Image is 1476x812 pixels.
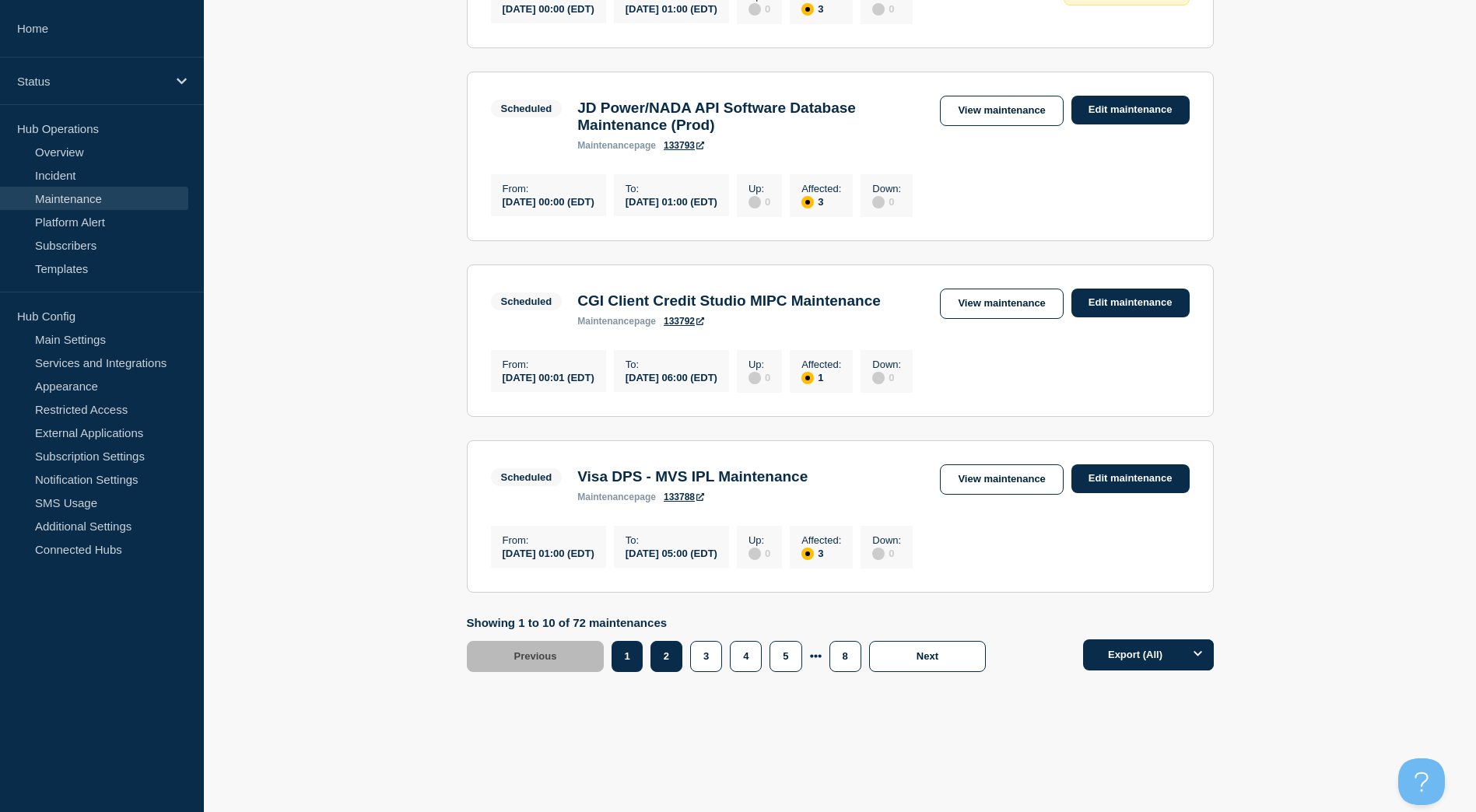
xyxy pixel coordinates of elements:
[501,296,552,307] div: Scheduled
[577,316,634,327] span: maintenance
[801,370,841,384] div: 1
[872,370,901,384] div: 0
[872,183,901,194] p: Down :
[801,372,814,384] div: affected
[801,359,841,370] p: Affected :
[872,196,885,208] div: disabled
[626,534,717,546] p: To :
[801,194,841,208] div: 3
[749,370,770,384] div: 0
[577,492,634,502] span: maintenance
[626,546,717,559] div: [DATE] 05:00 (EDT)
[917,650,938,662] span: Next
[1083,639,1214,670] button: Export (All)
[626,194,717,208] div: [DATE] 01:00 (EDT)
[829,641,861,672] button: 8
[577,468,808,485] h3: Visa DPS - MVS IPL Maintenance
[1071,96,1190,124] a: Edit maintenance
[577,316,656,327] p: page
[749,546,770,560] div: 0
[801,196,814,208] div: affected
[801,548,814,560] div: affected
[1398,758,1445,805] iframe: Help Scout Beacon - Open
[940,96,1063,126] a: View maintenance
[1071,289,1190,317] a: Edit maintenance
[749,2,770,16] div: 0
[664,316,704,327] a: 133792
[801,534,841,546] p: Affected :
[869,641,986,672] button: Next
[650,641,682,672] button: 2
[467,641,605,672] button: Previous
[872,548,885,560] div: disabled
[801,546,841,560] div: 3
[626,370,717,383] div: [DATE] 06:00 (EDT)
[17,75,167,88] p: Status
[501,471,552,483] div: Scheduled
[577,492,656,502] p: page
[467,616,994,629] p: Showing 1 to 10 of 72 maintenances
[1183,639,1214,670] button: Options
[749,3,761,16] div: disabled
[501,103,552,114] div: Scheduled
[872,534,901,546] p: Down :
[940,289,1063,319] a: View maintenance
[801,3,814,16] div: affected
[690,641,722,672] button: 3
[770,641,801,672] button: 5
[872,359,901,370] p: Down :
[503,194,594,208] div: [DATE] 00:00 (EDT)
[577,100,924,134] h3: JD Power/NADA API Software Database Maintenance (Prod)
[503,534,594,546] p: From :
[872,372,885,384] div: disabled
[749,359,770,370] p: Up :
[626,2,717,15] div: [DATE] 01:00 (EDT)
[872,546,901,560] div: 0
[940,464,1063,495] a: View maintenance
[626,183,717,194] p: To :
[1071,464,1190,493] a: Edit maintenance
[749,372,761,384] div: disabled
[577,292,881,310] h3: CGI Client Credit Studio MIPC Maintenance
[503,546,594,559] div: [DATE] 01:00 (EDT)
[872,2,901,16] div: 0
[664,140,704,151] a: 133793
[664,492,704,502] a: 133788
[801,183,841,194] p: Affected :
[749,534,770,546] p: Up :
[749,183,770,194] p: Up :
[730,641,762,672] button: 4
[577,140,656,151] p: page
[503,370,594,383] div: [DATE] 00:01 (EDT)
[801,2,841,16] div: 3
[612,641,642,672] button: 1
[503,2,594,15] div: [DATE] 00:00 (EDT)
[503,359,594,370] p: From :
[749,194,770,208] div: 0
[577,140,634,151] span: maintenance
[503,183,594,194] p: From :
[749,548,761,560] div: disabled
[872,3,885,16] div: disabled
[626,359,717,370] p: To :
[514,650,557,662] span: Previous
[749,196,761,208] div: disabled
[872,194,901,208] div: 0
